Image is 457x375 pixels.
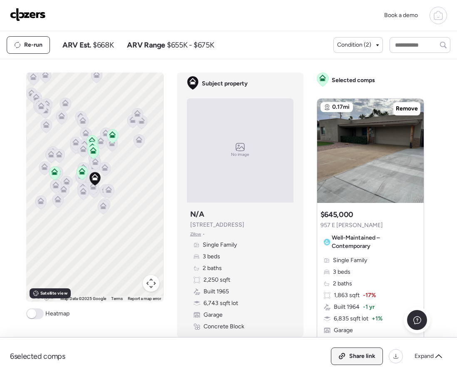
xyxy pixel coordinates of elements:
a: Report a map error [128,296,161,301]
span: -1 yr [363,303,375,311]
span: 3 beds [333,268,350,276]
span: ARV Range [127,40,165,50]
span: Subject property [202,80,248,88]
span: 2 baths [203,264,222,272]
span: 2 baths [333,280,352,288]
span: Share link [349,352,375,360]
a: Terms (opens in new tab) [111,296,123,301]
span: 0.17mi [332,103,350,111]
span: [STREET_ADDRESS] [190,221,244,229]
span: + 1% [372,315,382,323]
span: Condition (2) [337,41,371,49]
span: Remove [396,105,418,113]
span: ARV Est. [62,40,91,50]
span: Built 1965 [204,287,229,296]
span: Heatmap [45,310,70,318]
h3: N/A [190,209,204,219]
span: Well-Maintained – Contemporary [332,234,417,250]
span: Garage [334,326,353,335]
span: Re-run [24,41,42,49]
img: Logo [10,8,46,21]
span: Single Family [203,241,237,249]
h3: $645,000 [320,210,353,220]
span: Expand [415,352,434,360]
span: Map Data ©2025 Google [60,296,106,301]
span: 2,250 sqft [204,276,230,284]
span: Satellite view [40,290,67,297]
img: Google [28,291,56,302]
a: Open this area in Google Maps (opens a new window) [28,291,56,302]
span: Single Family [333,256,367,265]
span: Garage [204,311,223,319]
span: Book a demo [384,12,418,19]
span: Selected comps [332,76,375,85]
span: 6,743 sqft lot [204,299,238,307]
span: 1,863 sqft [334,291,360,300]
span: 957 E [PERSON_NAME] [320,221,383,230]
span: 3 beds [203,252,220,261]
span: $668K [93,40,114,50]
span: No image [231,151,249,158]
span: Built 1964 [334,303,360,311]
span: 6 selected comps [10,351,65,361]
button: Map camera controls [143,275,159,292]
span: Zillow [190,231,201,237]
span: • [203,231,205,237]
span: 6,835 sqft lot [334,315,368,323]
span: -17% [363,291,376,300]
span: $655K - $675K [167,40,214,50]
span: Concrete Block [204,322,244,331]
